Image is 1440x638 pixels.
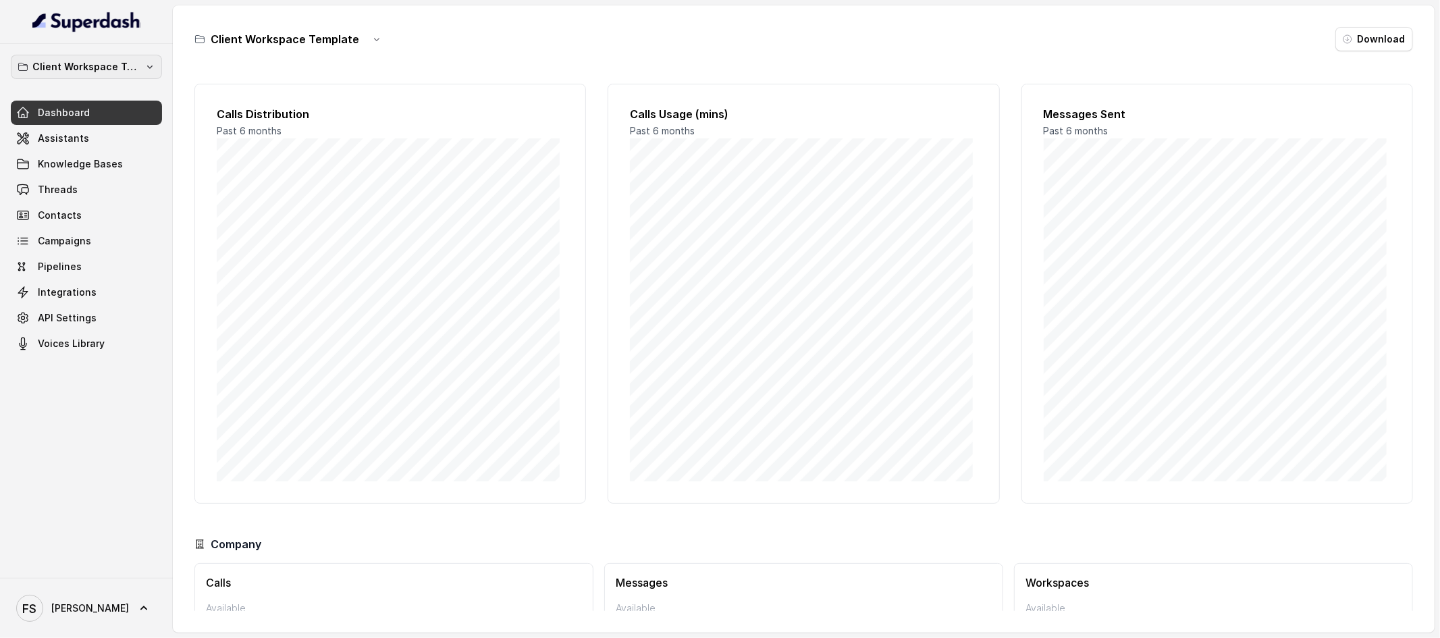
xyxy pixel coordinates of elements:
[1044,106,1391,122] h2: Messages Sent
[11,178,162,202] a: Threads
[11,101,162,125] a: Dashboard
[11,331,162,356] a: Voices Library
[38,234,91,248] span: Campaigns
[11,589,162,627] a: [PERSON_NAME]
[206,575,582,591] h3: Calls
[32,59,140,75] p: Client Workspace Template
[38,260,82,273] span: Pipelines
[630,125,695,136] span: Past 6 months
[211,536,261,552] h3: Company
[51,602,129,615] span: [PERSON_NAME]
[38,209,82,222] span: Contacts
[38,132,89,145] span: Assistants
[32,11,141,32] img: light.svg
[616,602,992,615] p: Available
[211,31,359,47] h3: Client Workspace Template
[11,55,162,79] button: Client Workspace Template
[1025,602,1402,615] p: Available
[1025,575,1402,591] h3: Workspaces
[11,255,162,279] a: Pipelines
[11,280,162,304] a: Integrations
[23,602,37,616] text: FS
[11,126,162,151] a: Assistants
[38,311,97,325] span: API Settings
[38,106,90,119] span: Dashboard
[11,203,162,228] a: Contacts
[11,306,162,330] a: API Settings
[11,152,162,176] a: Knowledge Bases
[616,575,992,591] h3: Messages
[11,229,162,253] a: Campaigns
[38,157,123,171] span: Knowledge Bases
[206,602,582,615] p: Available
[38,286,97,299] span: Integrations
[1044,125,1109,136] span: Past 6 months
[1335,27,1413,51] button: Download
[217,125,282,136] span: Past 6 months
[38,183,78,196] span: Threads
[630,106,977,122] h2: Calls Usage (mins)
[217,106,564,122] h2: Calls Distribution
[38,337,105,350] span: Voices Library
